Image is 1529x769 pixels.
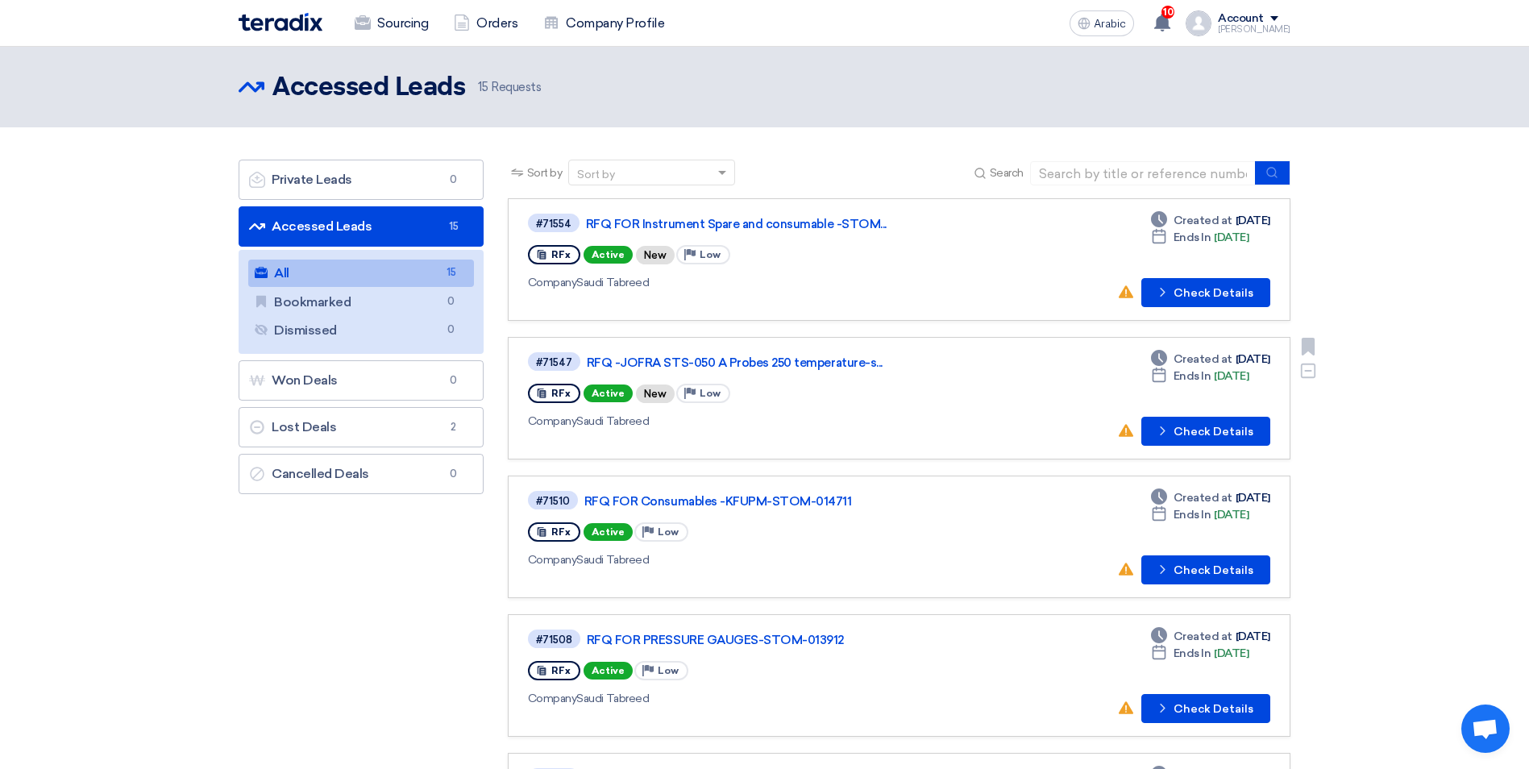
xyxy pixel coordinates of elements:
font: Sourcing [377,14,428,33]
span: Search [990,164,1024,181]
div: #71554 [536,218,571,229]
span: Company [528,553,577,567]
span: Low [700,249,721,260]
span: Active [584,523,633,541]
span: Active [584,662,633,680]
button: Arabic [1070,10,1134,36]
font: [DATE] [1214,229,1249,246]
a: Private Leads0 [239,160,484,200]
font: All [255,265,289,281]
a: RFQ FOR PRESSURE GAUGES-STOM-013912 [587,633,990,647]
font: Bookmarked [255,294,351,310]
a: Orders [441,6,530,41]
span: Company [528,692,577,705]
span: Low [700,388,721,399]
font: Check Details [1174,288,1253,299]
span: Ends In [1174,368,1211,384]
button: Check Details [1141,555,1270,584]
span: RFx [551,388,571,399]
span: Company [528,414,577,428]
span: 0 [442,322,461,339]
font: Requests [491,80,541,94]
font: Check Details [1174,565,1253,576]
span: Sort by [527,164,563,181]
span: 0 [444,372,463,389]
img: profile_test.png [1186,10,1211,36]
font: Saudi Tabreed [528,414,649,428]
font: Private Leads [249,172,352,187]
font: Dismissed [255,322,337,338]
span: 0 [444,172,463,188]
div: Open chat [1461,705,1510,753]
a: Won Deals0 [239,360,484,401]
span: Ends In [1174,645,1211,662]
span: 0 [444,466,463,482]
span: 0 [442,293,461,310]
span: Created at [1174,489,1232,506]
div: Sort by [577,166,615,183]
font: Saudi Tabreed [528,276,649,289]
font: Accessed Leads [249,218,372,234]
span: Arabic [1094,19,1126,30]
span: Low [658,526,679,538]
a: RFQ FOR Consumables -KFUPM-STOM-014711 [584,494,987,509]
span: Active [584,384,633,402]
a: Accessed Leads15 [239,206,484,247]
span: Company [528,276,577,289]
button: Check Details [1141,417,1270,446]
span: 15 [444,218,463,235]
font: Check Details [1174,704,1253,715]
font: Check Details [1174,426,1253,438]
font: [DATE] [1236,351,1270,368]
font: [DATE] [1236,489,1270,506]
a: Lost Deals2 [239,407,484,447]
font: Saudi Tabreed [528,553,649,567]
font: Lost Deals [249,419,336,434]
span: 15 [442,264,461,281]
span: Low [658,665,679,676]
div: #71547 [536,357,572,368]
span: RFx [551,526,571,538]
a: Cancelled Deals0 [239,454,484,494]
span: 10 [1161,6,1174,19]
input: Search by title or reference number [1030,161,1256,185]
font: [DATE] [1236,212,1270,229]
div: [PERSON_NAME] [1218,25,1290,34]
img: Teradix logo [239,13,322,31]
div: Account [1218,12,1264,26]
span: Active [584,246,633,264]
div: #71508 [536,634,572,645]
div: New [636,384,675,403]
font: Orders [476,14,517,33]
span: Created at [1174,212,1232,229]
font: Company Profile [566,14,664,33]
font: [DATE] [1214,506,1249,523]
a: Sourcing [342,6,441,41]
font: Won Deals [249,372,338,388]
span: 2 [444,419,463,435]
div: New [636,246,675,264]
font: [DATE] [1214,645,1249,662]
font: Saudi Tabreed [528,692,649,705]
span: Created at [1174,628,1232,645]
a: RFQ -JOFRA STS-050 A Probes 250 temperature-s... [587,355,990,370]
h2: Accessed Leads [272,72,465,104]
a: RFQ FOR Instrument Spare and consumable -STOM... [586,217,989,231]
span: Created at [1174,351,1232,368]
button: Check Details [1141,278,1270,307]
span: RFx [551,249,571,260]
span: Ends In [1174,229,1211,246]
button: Check Details [1141,694,1270,723]
span: RFx [551,665,571,676]
font: [DATE] [1236,628,1270,645]
div: #71510 [536,496,570,506]
font: Cancelled Deals [249,466,369,481]
span: Ends In [1174,506,1211,523]
font: [DATE] [1214,368,1249,384]
span: 15 [478,80,488,94]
